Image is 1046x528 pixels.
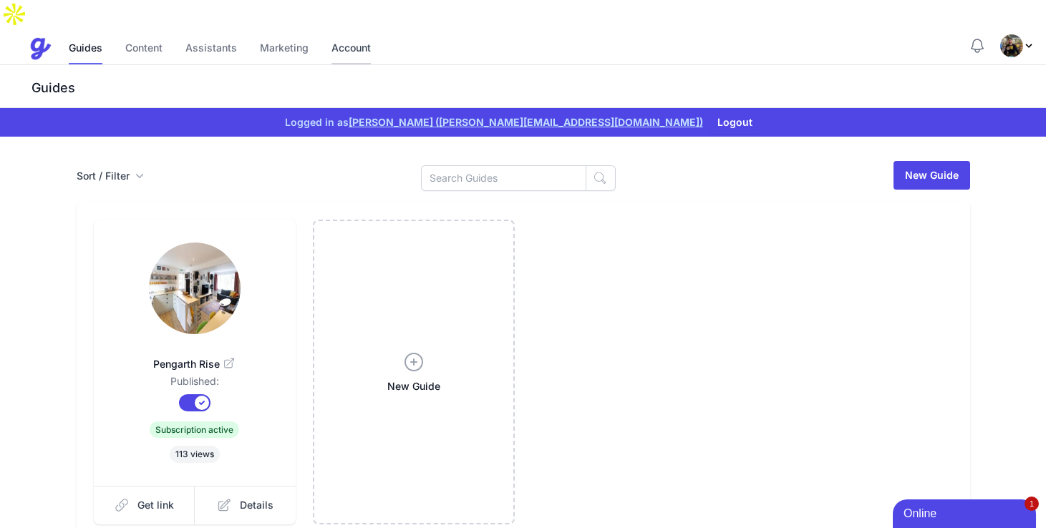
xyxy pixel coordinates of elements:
div: Profile Menu [1000,34,1035,57]
a: Content [125,34,163,64]
a: Assistants [185,34,237,64]
button: Logout [709,111,761,134]
span: 113 views [170,446,220,463]
a: Details [195,486,296,524]
a: New Guide [894,161,970,190]
iframe: chat widget [893,497,1039,528]
button: Notifications [969,37,986,54]
a: Account [331,34,371,64]
span: Details [240,498,273,512]
a: New Guide [313,220,515,524]
img: kkeosr6bpwlxb0jcyfl38q08jq08 [149,243,241,334]
span: Pengarth Rise [117,357,273,371]
img: Guestive Guides [29,37,52,60]
a: [PERSON_NAME] ([PERSON_NAME][EMAIL_ADDRESS][DOMAIN_NAME]) [349,116,703,128]
input: Search Guides [421,165,586,191]
button: Sort / Filter [77,169,144,183]
a: Pengarth Rise [117,340,273,374]
h3: Guides [29,79,1046,97]
dd: Published: [117,374,273,394]
span: Get link [137,498,174,512]
a: Get link [94,486,195,524]
img: 5fncu2069akabqqlnd639ivc7mg7 [1000,34,1023,57]
a: Guides [69,34,102,64]
span: Subscription active [150,421,239,438]
span: New Guide [387,379,440,393]
a: Marketing [260,34,309,64]
span: Logged in as [285,115,703,129]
